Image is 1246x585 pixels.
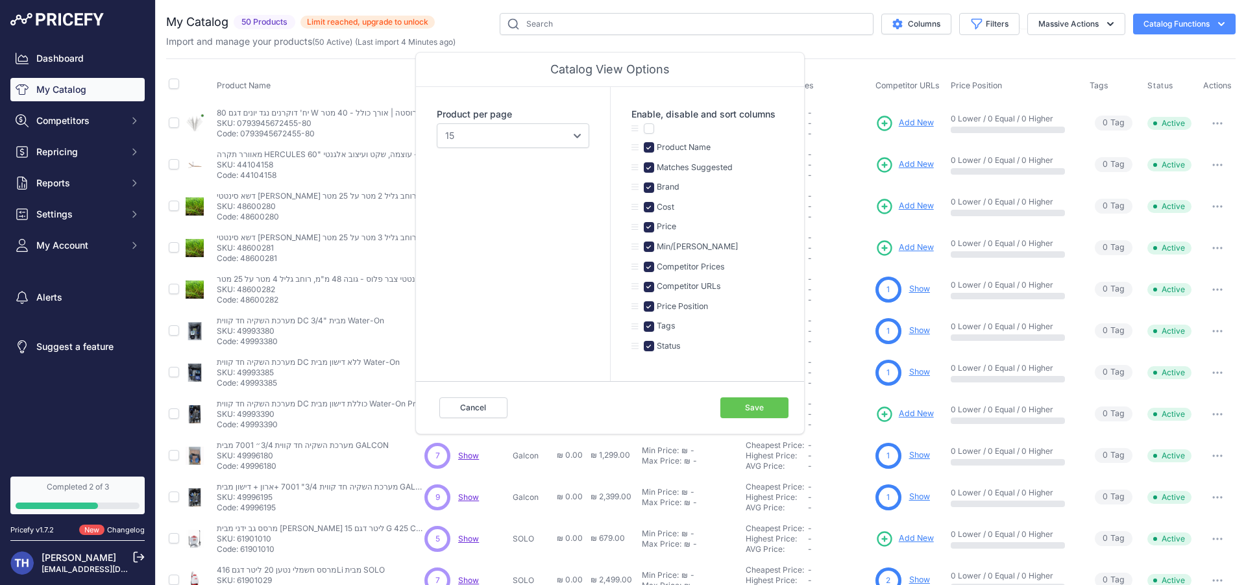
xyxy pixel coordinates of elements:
[557,492,583,501] span: ₪ 0.00
[591,450,630,460] span: ₪ 1,299.00
[690,497,697,508] div: -
[899,242,934,254] span: Add New
[217,201,424,212] p: SKU: 48600280
[1095,199,1132,214] span: Tag
[10,171,145,195] button: Reports
[1203,81,1232,90] span: Actions
[875,114,934,132] a: Add New
[217,316,384,326] p: מערכת השקיה חד קווית DC 3/4" מבית Water-On
[217,160,424,170] p: SKU: 44104158
[808,295,812,305] span: -
[808,201,812,211] span: -
[654,221,676,233] label: Price
[1147,283,1191,296] span: Active
[1095,531,1132,546] span: Tag
[688,570,694,580] div: -
[1103,117,1108,129] span: 0
[808,118,812,128] span: -
[951,280,1077,290] p: 0 Lower / 0 Equal / 0 Higher
[875,530,934,548] a: Add New
[217,326,384,336] p: SKU: 49993380
[217,191,424,201] p: דשא סינטטי [PERSON_NAME] פלוס - גובה 48 מ"מ, רוחב גליל 2 מטר על 25 מטר
[899,117,934,129] span: Add New
[458,534,479,543] span: Show
[909,325,930,335] a: Show
[1147,408,1191,421] span: Active
[909,575,930,584] a: Show
[217,565,385,575] p: מרסס חשמלי נטען 20 ליטר דגם 416Li מבית SOLO
[36,114,121,127] span: Competitors
[217,357,400,367] p: מערכת השקיה חד קווית DC ללא דישון מבית Water-On
[808,523,812,533] span: -
[654,261,725,273] label: Competitor Prices
[10,47,145,461] nav: Sidebar
[1133,14,1236,34] button: Catalog Functions
[720,397,788,418] button: Save
[1095,448,1132,463] span: Tag
[10,47,145,70] a: Dashboard
[886,325,890,337] span: 1
[10,234,145,257] button: My Account
[435,533,440,545] span: 5
[10,78,145,101] a: My Catalog
[808,149,812,159] span: -
[217,523,424,534] p: מרסס גב ידני מבית [PERSON_NAME] 15 ליטר דגם G 425 Comfort 1
[631,108,783,121] label: Enable, disable and sort columns
[1095,240,1132,255] span: Tag
[435,492,440,503] span: 9
[42,564,177,574] a: [EMAIL_ADDRESS][DOMAIN_NAME]
[808,399,812,408] span: -
[951,114,1077,124] p: 0 Lower / 0 Equal / 0 Higher
[681,529,688,539] div: ₪
[654,340,681,353] label: Status
[746,451,808,461] div: Highest Price:
[513,492,552,503] p: Galcon
[217,534,424,544] p: SKU: 61901010
[951,81,1002,90] span: Price Position
[899,158,934,171] span: Add New
[808,253,812,263] span: -
[217,118,424,129] p: SKU: 0793945672455-80
[808,409,812,419] span: -
[951,197,1077,207] p: 0 Lower / 0 Equal / 0 Higher
[642,497,681,508] div: Max Price:
[217,544,424,554] p: Code: 61901010
[688,487,694,497] div: -
[808,191,812,201] span: -
[690,456,697,466] div: -
[10,203,145,226] button: Settings
[36,239,121,252] span: My Account
[951,529,1077,540] p: 0 Lower / 0 Equal / 0 Higher
[681,487,688,497] div: ₪
[217,336,384,347] p: Code: 49993380
[107,525,145,534] a: Changelog
[1147,200,1191,213] span: Active
[10,286,145,309] a: Alerts
[1103,449,1108,462] span: 0
[681,445,688,456] div: ₪
[1027,13,1125,35] button: Massive Actions
[217,399,421,409] p: מערכת השקיה חד קווית DC כוללת דישון מבית Water-On Pro
[808,232,812,242] span: -
[875,197,934,216] a: Add New
[808,212,812,221] span: -
[886,492,890,503] span: 1
[315,37,350,47] a: 50 Active
[166,13,228,31] h2: My Catalog
[959,13,1020,35] button: Filters
[951,321,1077,332] p: 0 Lower / 0 Equal / 0 Higher
[217,409,421,419] p: SKU: 49993390
[654,301,708,313] label: Price Position
[642,456,681,466] div: Max Price:
[217,503,424,513] p: Code: 49996195
[746,523,804,533] a: Cheapest Price:
[1095,157,1132,172] span: Tag
[746,492,808,503] div: Highest Price:
[36,177,121,190] span: Reports
[746,482,804,492] a: Cheapest Price:
[217,129,424,139] p: Code: 0793945672455-80
[217,419,421,430] p: Code: 49993390
[875,239,934,257] a: Add New
[654,241,739,253] label: Min/[PERSON_NAME]
[681,570,688,580] div: ₪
